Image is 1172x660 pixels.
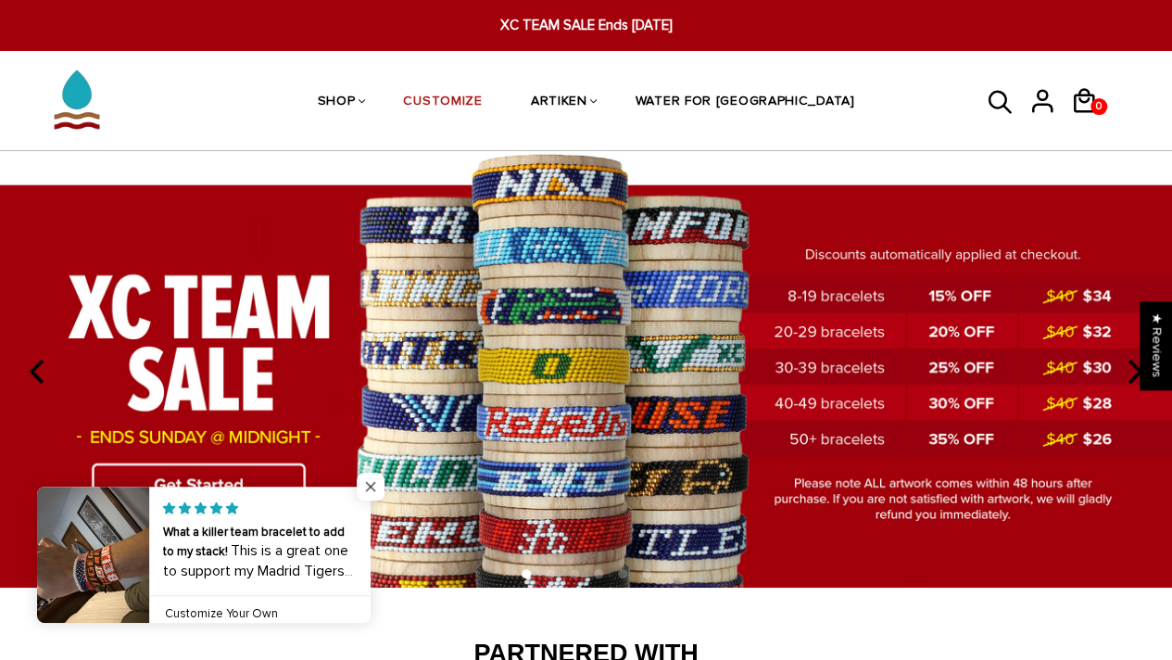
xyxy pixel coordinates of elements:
button: next [1113,351,1153,392]
button: previous [19,351,59,392]
span: Close popup widget [357,473,384,501]
a: 0 [1070,121,1112,123]
a: CUSTOMIZE [403,54,482,152]
a: ARTIKEN [531,54,587,152]
span: XC TEAM SALE Ends [DATE] [363,15,810,36]
div: Click to open Judge.me floating reviews tab [1140,301,1172,389]
span: 0 [1091,94,1106,120]
a: WATER FOR [GEOGRAPHIC_DATA] [636,54,855,152]
a: SHOP [318,54,356,152]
